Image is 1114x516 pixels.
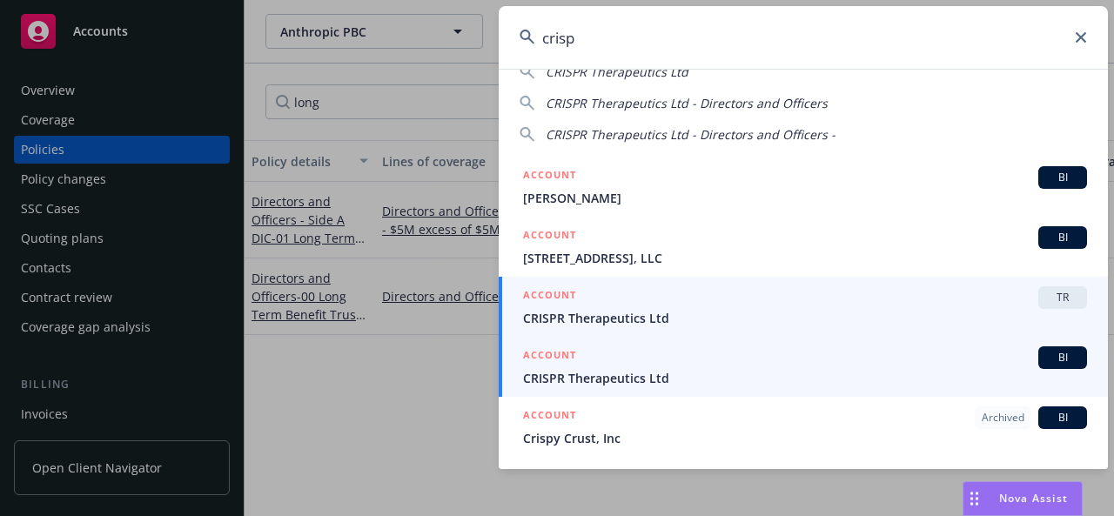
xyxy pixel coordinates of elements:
a: ACCOUNTBICRISPR Therapeutics Ltd [499,337,1108,397]
button: Nova Assist [963,481,1083,516]
div: Drag to move [963,482,985,515]
span: TR [1045,290,1080,305]
span: CRISPR Therapeutics Ltd [546,64,688,80]
span: CRISPR Therapeutics Ltd - Directors and Officers - [546,126,835,143]
h5: ACCOUNT [523,346,576,367]
a: ACCOUNTBI[PERSON_NAME] [499,157,1108,217]
span: CRISPR Therapeutics Ltd [523,369,1087,387]
span: CRISPR Therapeutics Ltd [523,309,1087,327]
span: BI [1045,350,1080,365]
h5: ACCOUNT [523,166,576,187]
span: CRISPR Therapeutics Ltd - Directors and Officers [546,95,828,111]
a: ACCOUNTArchivedBICrispy Crust, Inc [499,397,1108,457]
h5: ACCOUNT [523,226,576,247]
h5: ACCOUNT [523,406,576,427]
span: Archived [982,410,1024,426]
span: BI [1045,410,1080,426]
span: [STREET_ADDRESS], LLC [523,249,1087,267]
h5: ACCOUNT [523,286,576,307]
span: BI [1045,230,1080,245]
a: ACCOUNTTRCRISPR Therapeutics Ltd [499,277,1108,337]
span: Nova Assist [999,491,1068,506]
input: Search... [499,6,1108,69]
h5: POLICY [523,466,563,484]
span: [PERSON_NAME] [523,189,1087,207]
span: BI [1045,170,1080,185]
span: Crispy Crust, Inc [523,429,1087,447]
a: ACCOUNTBI[STREET_ADDRESS], LLC [499,217,1108,277]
